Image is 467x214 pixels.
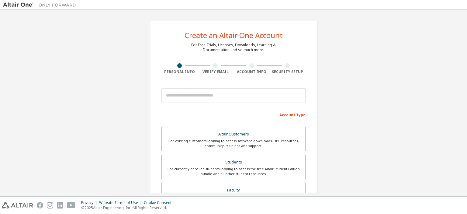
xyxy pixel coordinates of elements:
div: For existing customers looking to access software downloads, HPC resources, community, trainings ... [165,139,302,148]
div: Cookie Consent [144,200,175,205]
div: Security Setup [270,69,306,74]
img: Altair One [3,2,79,8]
div: Create an Altair One Account [185,32,283,39]
div: Verify Email [198,69,234,74]
div: Personal Info [161,69,198,74]
div: Privacy [81,200,99,205]
div: For Free Trials, Licenses, Downloads, Learning & Documentation and so much more. [191,43,276,52]
img: facebook.svg [37,202,43,209]
div: Faculty [165,186,302,195]
div: For currently enrolled students looking to access the free Altair Student Edition bundle and all ... [165,167,302,176]
div: Website Terms of Use [99,200,144,205]
img: altair_logo.svg [2,202,33,209]
p: © 2025 Altair Engineering, Inc. All Rights Reserved. [81,205,175,210]
div: Altair Customers [165,130,302,139]
img: instagram.svg [47,202,53,209]
div: Account Type [161,110,306,119]
div: Students [165,158,302,167]
img: youtube.svg [67,202,76,209]
img: linkedin.svg [57,202,63,209]
div: Account Info [233,69,270,74]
